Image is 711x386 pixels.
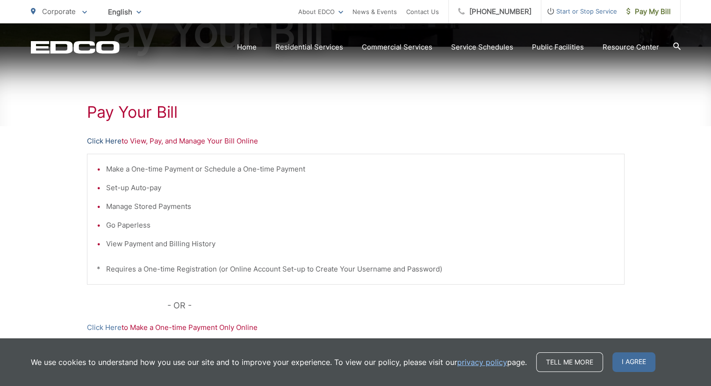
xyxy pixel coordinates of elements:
[532,42,584,53] a: Public Facilities
[106,182,615,193] li: Set-up Auto-pay
[87,103,625,122] h1: Pay Your Bill
[106,201,615,212] li: Manage Stored Payments
[101,4,148,20] span: English
[352,6,397,17] a: News & Events
[97,264,615,275] p: * Requires a One-time Registration (or Online Account Set-up to Create Your Username and Password)
[603,42,659,53] a: Resource Center
[536,352,603,372] a: Tell me more
[87,136,625,147] p: to View, Pay, and Manage Your Bill Online
[106,164,615,175] li: Make a One-time Payment or Schedule a One-time Payment
[31,357,527,368] p: We use cookies to understand how you use our site and to improve your experience. To view our pol...
[42,7,76,16] span: Corporate
[167,299,625,313] p: - OR -
[457,357,507,368] a: privacy policy
[237,42,257,53] a: Home
[626,6,671,17] span: Pay My Bill
[87,322,122,333] a: Click Here
[31,41,120,54] a: EDCD logo. Return to the homepage.
[298,6,343,17] a: About EDCO
[87,322,625,333] p: to Make a One-time Payment Only Online
[106,238,615,250] li: View Payment and Billing History
[612,352,655,372] span: I agree
[87,136,122,147] a: Click Here
[275,42,343,53] a: Residential Services
[106,220,615,231] li: Go Paperless
[362,42,432,53] a: Commercial Services
[451,42,513,53] a: Service Schedules
[406,6,439,17] a: Contact Us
